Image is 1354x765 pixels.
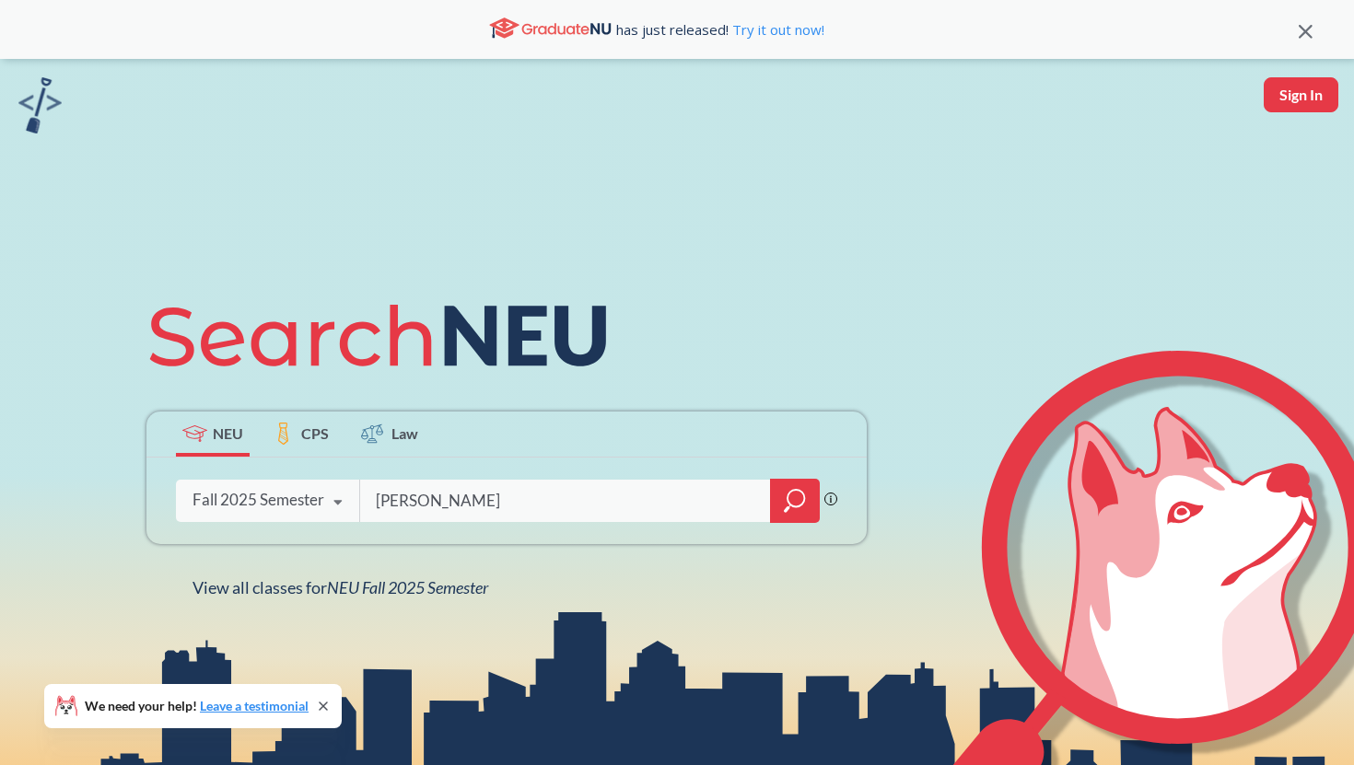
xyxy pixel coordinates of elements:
div: magnifying glass [770,479,820,523]
a: Leave a testimonial [200,698,309,713]
a: sandbox logo [18,77,62,139]
span: CPS [301,423,329,444]
span: has just released! [616,19,824,40]
svg: magnifying glass [784,488,806,514]
div: Fall 2025 Semester [193,490,324,510]
span: NEU Fall 2025 Semester [327,577,488,597]
span: Law [391,423,418,444]
span: View all classes for [193,577,488,597]
input: Class, professor, course number, "phrase" [374,481,757,520]
span: NEU [213,423,243,444]
a: Try it out now! [729,20,824,39]
img: sandbox logo [18,77,62,133]
button: Sign In [1264,77,1338,112]
span: We need your help! [85,700,309,713]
